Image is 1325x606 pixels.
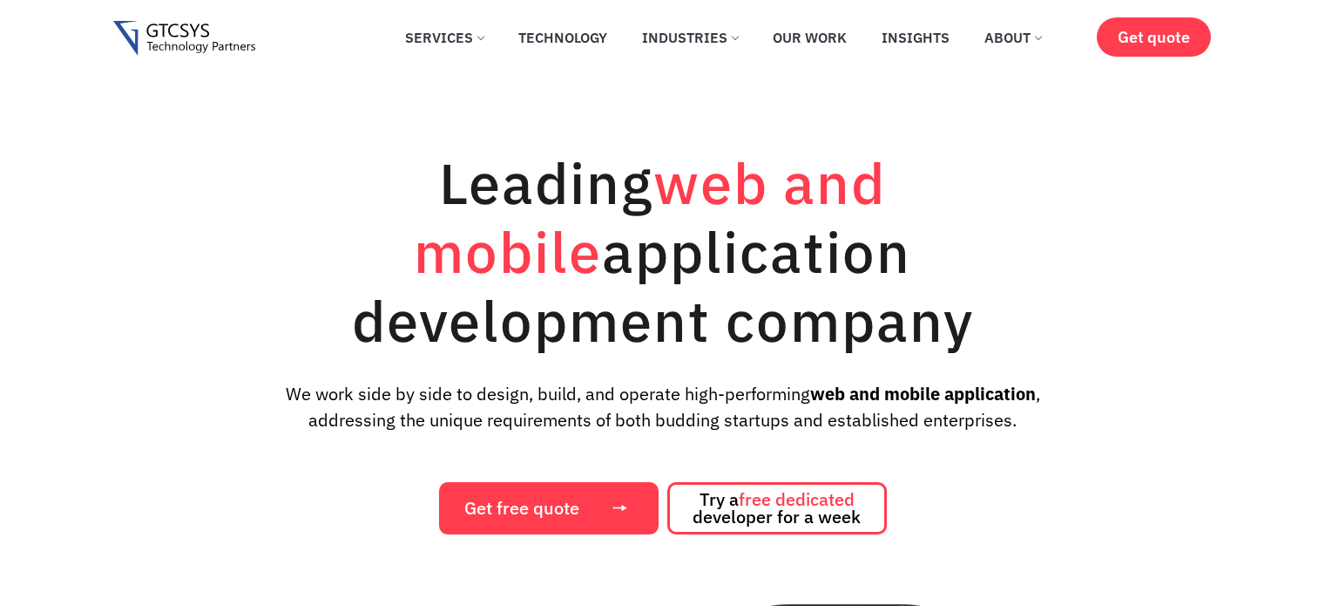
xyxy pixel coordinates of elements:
[971,18,1054,57] a: About
[693,491,861,526] span: Try a developer for a week
[1118,28,1190,46] span: Get quote
[667,482,887,535] a: Try afree dedicated developer for a week
[439,482,659,535] a: Get free quote
[113,21,255,57] img: Gtcsys logo
[629,18,751,57] a: Industries
[392,18,497,57] a: Services
[414,146,886,289] span: web and mobile
[271,148,1055,355] h1: Leading application development company
[505,18,620,57] a: Technology
[1097,17,1211,57] a: Get quote
[869,18,963,57] a: Insights
[256,381,1068,433] p: We work side by side to design, build, and operate high-performing , addressing the unique requir...
[760,18,860,57] a: Our Work
[810,382,1036,405] strong: web and mobile application
[464,500,579,517] span: Get free quote
[739,487,855,511] span: free dedicated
